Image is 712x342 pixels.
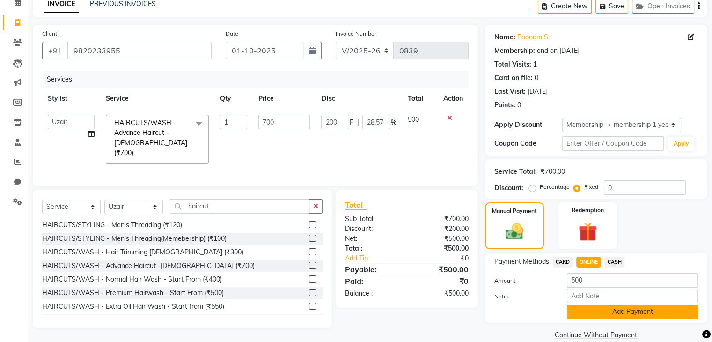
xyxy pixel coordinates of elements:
div: end on [DATE] [537,46,580,56]
div: Net: [338,234,407,244]
span: CARD [553,257,573,268]
th: Service [100,88,214,109]
input: Amount [567,273,698,288]
a: Poonam S [517,32,548,42]
div: Card on file: [494,73,533,83]
div: ₹0 [407,275,476,287]
label: Note: [487,292,560,301]
div: Payable: [338,264,407,275]
div: Discount: [338,224,407,234]
button: Apply [668,137,694,151]
button: Add Payment [567,305,698,319]
div: ₹700.00 [541,167,565,177]
div: HAIRCUTS/WASH - Hair Trimming [DEMOGRAPHIC_DATA] (₹300) [42,247,243,257]
th: Price [253,88,316,109]
label: Percentage [540,183,570,191]
div: Apply Discount [494,120,562,130]
div: Total: [338,244,407,253]
div: Services [43,71,476,88]
label: Client [42,30,57,38]
input: Search or Scan [170,199,309,214]
img: _gift.svg [573,220,603,244]
div: ₹700.00 [407,214,476,224]
div: Sub Total: [338,214,407,224]
label: Manual Payment [492,207,537,216]
th: Total [402,88,437,109]
th: Stylist [42,88,100,109]
div: HAIRCUTS/WASH - Advance Haircut -[DEMOGRAPHIC_DATA] (₹700) [42,261,255,271]
div: Last Visit: [494,87,526,97]
div: ₹500.00 [407,289,476,298]
input: Add Note [567,289,698,303]
th: Disc [316,88,402,109]
span: % [390,118,396,127]
span: CASH [604,257,624,268]
div: 0 [517,100,521,110]
label: Redemption [572,206,604,215]
div: HAIRCUTS/WASH - Normal Hair Wash - Start From (₹400) [42,275,222,284]
button: +91 [42,42,68,59]
label: Amount: [487,276,560,285]
label: Fixed [584,183,598,191]
th: Action [438,88,469,109]
div: Paid: [338,275,407,287]
div: ₹500.00 [407,244,476,253]
span: F [349,118,353,127]
div: Coupon Code [494,139,562,149]
div: Points: [494,100,515,110]
div: HAIRCUTS/WASH - Premium Hairwash - Start From (₹500) [42,288,224,298]
span: 500 [407,115,418,124]
a: x [133,149,138,157]
label: Date [226,30,238,38]
div: 1 [533,59,537,69]
span: HAIRCUTS/WASH - Advance Haircut -[DEMOGRAPHIC_DATA] (₹700) [114,119,187,157]
a: Add Tip [338,253,418,263]
div: HAIRCUTS/STYLING - Men's Threading(Memebership) (₹100) [42,234,227,244]
th: Qty [214,88,253,109]
span: ONLINE [576,257,601,268]
span: Total [345,200,367,210]
div: [DATE] [528,87,548,97]
div: ₹500.00 [407,234,476,244]
div: Name: [494,32,515,42]
div: HAIRCUTS/STYLING - Men's Threading (₹120) [42,220,182,230]
a: Continue Without Payment [487,330,705,340]
div: 0 [535,73,538,83]
span: Payment Methods [494,257,549,267]
img: _cash.svg [500,221,529,242]
input: Search by Name/Mobile/Email/Code [67,42,212,59]
div: Service Total: [494,167,537,177]
div: ₹500.00 [407,264,476,275]
div: HAIRCUTS/WASH - Extra Oil Hair Wash - Start from (₹550) [42,302,224,312]
span: | [357,118,359,127]
label: Invoice Number [336,30,376,38]
div: Total Visits: [494,59,531,69]
div: Discount: [494,183,523,193]
div: ₹200.00 [407,224,476,234]
div: Membership: [494,46,535,56]
div: ₹0 [418,253,475,263]
div: Balance : [338,289,407,298]
input: Enter Offer / Coupon Code [562,136,664,151]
